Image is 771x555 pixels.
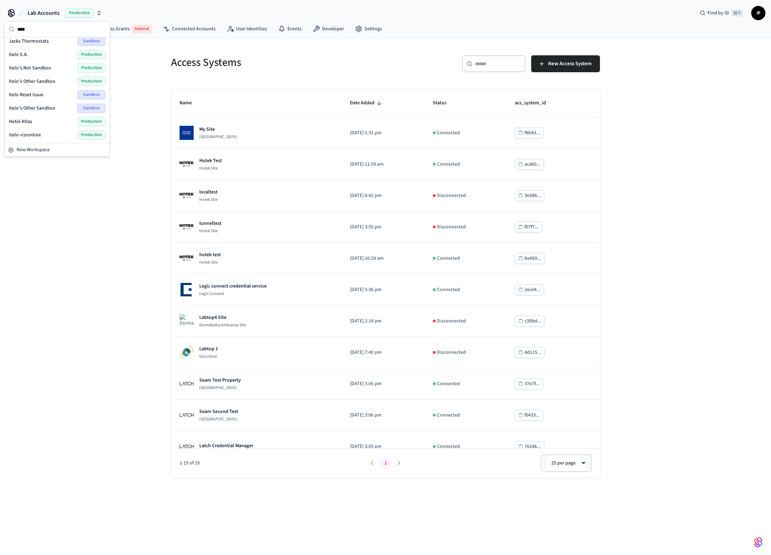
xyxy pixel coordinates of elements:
[380,457,391,469] button: page 1
[524,223,539,232] div: f07f7...
[77,130,105,140] span: Production
[199,189,218,196] p: localtest
[437,443,460,450] p: Connected
[180,377,194,391] img: Latch Building Logo
[524,411,540,420] div: f0433...
[199,377,241,384] p: Seam Test Property
[9,91,43,98] span: Itelo Reset Issue
[157,23,221,35] a: Connected Accounts
[171,55,381,70] h5: Access Systems
[180,439,194,454] img: Latch Building Logo
[350,23,388,35] a: Settings
[752,7,765,19] span: IF
[350,98,384,109] span: Date Added
[199,260,221,265] p: Hotek Site
[531,55,600,72] button: New Access System
[199,408,238,415] p: Seam Second Test
[199,166,222,171] p: Hotek Site
[437,161,460,168] p: Connected
[545,455,587,471] div: 25 per page
[524,285,541,294] div: 2ece8...
[180,314,194,328] img: Dormakaba Ambiance Site Logo
[437,349,466,356] p: Disconnected
[751,6,765,20] button: IF
[199,283,267,290] p: Legic connect credential service
[350,192,416,199] p: [DATE] 6:42 pm
[731,10,743,17] span: ⌘ K
[350,412,416,419] p: [DATE] 3:06 pm
[180,460,365,467] span: 1-19 of 19
[524,254,541,263] div: be869...
[5,37,110,143] div: Suggestions
[350,161,416,168] p: [DATE] 11:59 am
[9,105,55,112] span: Itelo's Other Sandbox
[199,134,237,140] p: [GEOGRAPHIC_DATA]
[437,286,460,294] p: Connected
[515,316,545,327] button: c36bd...
[437,412,460,419] p: Connected
[437,380,460,388] p: Connected
[515,190,544,201] button: 3e988...
[350,349,416,356] p: [DATE] 7:40 pm
[199,345,218,352] p: Labtop 1
[9,51,28,58] span: Itelo S.A.
[437,129,460,137] p: Connected
[524,317,541,326] div: c36bd...
[180,189,194,203] img: Hotek Site Logo
[515,347,545,358] button: 4d115...
[199,220,221,227] p: tunneltest
[433,98,456,109] span: Status
[437,223,466,231] p: Disconnected
[708,10,729,17] span: Find by ID
[524,348,541,357] div: 4d115...
[515,253,545,264] button: be869...
[515,222,542,233] button: f07f7...
[77,104,105,113] span: Sandbox
[694,7,748,19] div: Find by ID⌘ K
[199,291,267,297] p: Legic Connect
[515,378,543,389] button: 37e7f...
[437,255,460,262] p: Connected
[524,160,541,169] div: aca60...
[180,157,194,171] img: Hotek Site Logo
[199,314,246,321] p: Labtop4 Site
[77,50,105,59] span: Production
[180,408,194,422] img: Latch Building Logo
[350,223,416,231] p: [DATE] 3:50 pm
[515,284,544,295] button: 2ece8...
[180,98,201,109] span: Name
[199,126,237,133] p: My Site
[350,317,416,325] p: [DATE] 2:14 pm
[350,286,416,294] p: [DATE] 5:36 pm
[199,197,218,203] p: Hotek Site
[77,77,105,86] span: Production
[9,38,49,45] span: Jacks Thermostats
[77,117,105,126] span: Production
[77,37,105,46] span: Sandbox
[132,25,152,33] span: Internal
[365,457,406,469] nav: pagination navigation
[524,191,541,200] div: 3e988...
[180,345,194,359] img: Visionline Logo
[199,442,253,449] p: Latch Credential Manager
[524,129,540,137] div: f8b43...
[221,23,273,35] a: User Identities
[199,322,246,328] p: Dormakaba Ambiance Site
[65,8,93,18] span: Production
[9,131,41,138] span: itelo visionline
[199,228,221,234] p: Hotek Site
[350,129,416,137] p: [DATE] 1:31 pm
[199,354,218,359] p: Visionline
[437,317,466,325] p: Disconnected
[524,442,541,451] div: 76146...
[77,90,105,99] span: Sandbox
[515,98,555,109] span: acs_system_id
[5,144,109,156] button: New Workspace
[180,283,194,297] img: Legic Connect Logo
[515,410,543,421] button: f0433...
[515,128,544,138] button: f8b43...
[307,23,350,35] a: Developer
[9,118,32,125] span: Hotel Atlas
[180,251,194,265] img: Hotek Site Logo
[754,537,763,548] img: SeamLogoGradient.69752ec5.svg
